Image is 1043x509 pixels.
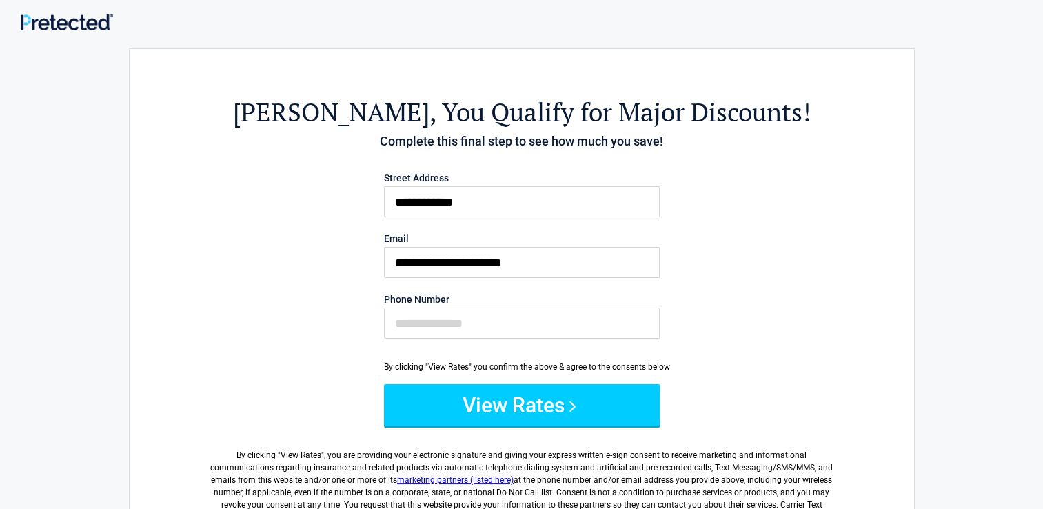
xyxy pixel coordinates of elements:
h2: , You Qualify for Major Discounts! [205,95,838,129]
span: [PERSON_NAME] [233,95,429,129]
button: View Rates [384,384,660,426]
h4: Complete this final step to see how much you save! [205,132,838,150]
img: Main Logo [21,14,113,30]
div: By clicking "View Rates" you confirm the above & agree to the consents below [384,361,660,373]
label: Phone Number [384,295,660,304]
a: marketing partners (listed here) [397,475,514,485]
label: Street Address [384,173,660,183]
span: View Rates [281,450,321,460]
label: Email [384,234,660,243]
